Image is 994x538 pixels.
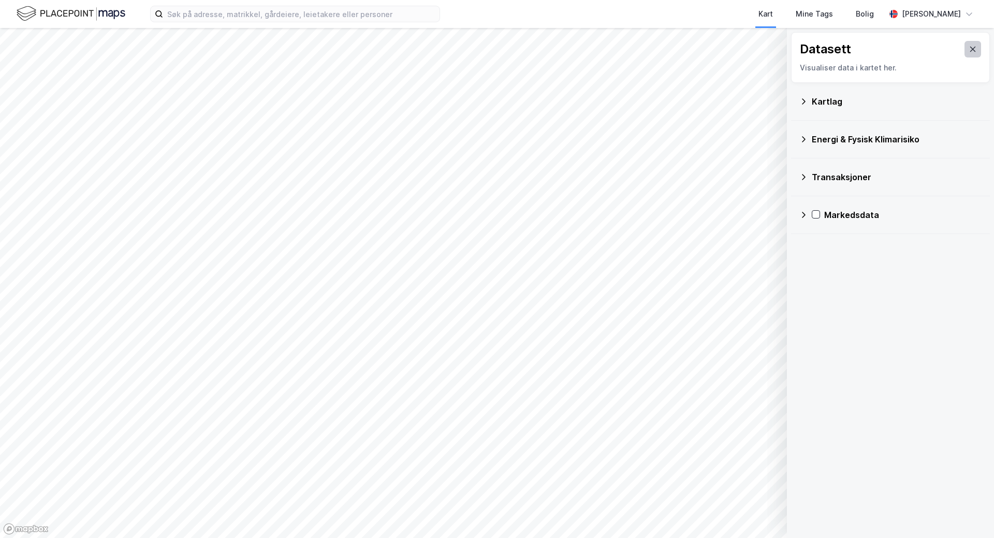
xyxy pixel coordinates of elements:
[796,8,833,20] div: Mine Tags
[812,133,982,146] div: Energi & Fysisk Klimarisiko
[902,8,961,20] div: [PERSON_NAME]
[856,8,874,20] div: Bolig
[824,209,982,221] div: Markedsdata
[800,62,981,74] div: Visualiser data i kartet her.
[812,95,982,108] div: Kartlag
[942,488,994,538] iframe: Chat Widget
[758,8,773,20] div: Kart
[800,41,851,57] div: Datasett
[17,5,125,23] img: logo.f888ab2527a4732fd821a326f86c7f29.svg
[163,6,440,22] input: Søk på adresse, matrikkel, gårdeiere, leietakere eller personer
[3,523,49,535] a: Mapbox homepage
[812,171,982,183] div: Transaksjoner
